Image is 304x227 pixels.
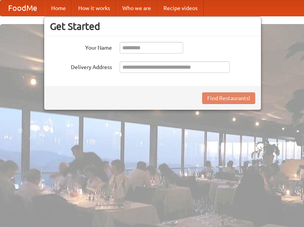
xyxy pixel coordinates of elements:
[116,0,157,16] a: Who we are
[157,0,204,16] a: Recipe videos
[72,0,116,16] a: How it works
[0,0,45,16] a: FoodMe
[50,42,112,52] label: Your Name
[50,21,255,32] h3: Get Started
[202,92,255,104] button: Find Restaurants!
[50,61,112,71] label: Delivery Address
[45,0,72,16] a: Home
